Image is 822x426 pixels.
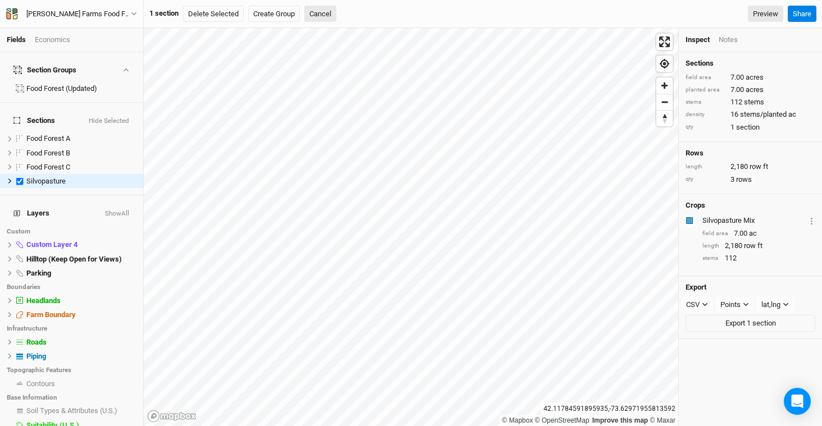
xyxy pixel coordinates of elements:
span: Sections [13,116,55,125]
button: Zoom out [656,94,673,110]
div: CSV [686,299,700,310]
span: row ft [750,162,768,172]
span: Roads [26,338,47,346]
button: Zoom in [656,77,673,94]
span: Food Forest C [26,163,70,171]
button: Hide Selected [88,117,130,125]
a: Improve this map [592,416,648,424]
div: Open Intercom Messenger [784,388,811,415]
span: rows [736,175,752,185]
div: Food Forest (Updated) [26,84,136,93]
span: Silvopasture [26,177,66,185]
button: ShowAll [104,210,130,218]
div: Roads [26,338,136,347]
button: Show section groups [121,66,130,74]
div: Contours [26,379,136,388]
button: Points [715,296,754,313]
span: Food Forest B [26,149,70,157]
span: Custom Layer 4 [26,240,77,249]
span: Layers [13,209,49,218]
span: stems [744,97,764,107]
span: Soil Types & Attributes (U.S.) [26,406,117,415]
div: 3 [686,175,815,185]
div: 1 section [149,8,179,19]
div: 2,180 [702,241,815,251]
div: Food Forest C [26,163,136,172]
button: Delete Selected [183,6,244,22]
div: Silvopasture [26,177,136,186]
span: Farm Boundary [26,310,76,319]
div: 2,180 [686,162,815,172]
button: Create Group [248,6,300,22]
span: Hilltop (Keep Open for Views) [26,255,122,263]
div: 16 [686,109,815,120]
span: Headlands [26,296,61,305]
span: acres [746,72,764,83]
div: density [686,111,725,119]
div: 1 [686,122,815,132]
h4: Sections [686,59,815,68]
div: 112 [702,253,815,263]
div: qty [686,175,725,184]
div: Headlands [26,296,136,305]
div: Inspect [686,35,710,45]
span: Contours [26,379,55,388]
div: Notes [719,35,738,45]
h4: Export [686,283,815,292]
a: Preview [748,6,783,22]
button: [PERSON_NAME] Farms Food Forest and Silvopasture - ACTIVE [6,8,138,20]
button: Export 1 section [686,315,815,332]
div: Food Forest A [26,134,136,143]
button: Reset bearing to north [656,110,673,126]
a: Mapbox logo [147,410,197,423]
span: Food Forest A [26,134,70,143]
div: 7.00 [686,72,815,83]
div: Points [720,299,741,310]
div: Soil Types & Attributes (U.S.) [26,406,136,415]
div: Parking [26,269,136,278]
button: Crop Usage [808,214,815,227]
div: planted area [686,86,725,94]
div: 42.11784591895935 , -73.62971955813592 [541,403,678,415]
span: Reset bearing to north [656,111,673,126]
div: Food Forest B [26,149,136,158]
div: field area [702,230,728,238]
div: [PERSON_NAME] Farms Food Forest and Silvopasture - ACTIVE [26,8,131,20]
div: Piping [26,352,136,361]
span: acres [746,85,764,95]
span: Parking [26,269,51,277]
a: Maxar [650,416,675,424]
div: stems [702,254,719,263]
a: Mapbox [502,416,533,424]
div: Silvopasture Mix [702,216,806,226]
span: Piping [26,352,46,360]
div: length [702,242,719,250]
div: Custom Layer 4 [26,240,136,249]
div: 112 [686,97,815,107]
div: lat,lng [761,299,780,310]
div: stems [686,98,725,107]
div: Economics [35,35,70,45]
div: Hilltop (Keep Open for Views) [26,255,136,264]
div: field area [686,74,725,82]
div: 7.00 [686,85,815,95]
canvas: Map [144,28,678,426]
div: Section Groups [13,66,76,75]
button: Find my location [656,56,673,72]
button: CSV [681,296,713,313]
div: qty [686,123,725,131]
span: row ft [744,241,762,251]
button: Enter fullscreen [656,34,673,50]
div: Wally Farms Food Forest and Silvopasture - ACTIVE [26,8,131,20]
button: lat,lng [756,296,794,313]
button: Cancel [304,6,336,22]
div: 7.00 [702,228,815,239]
span: section [736,122,760,132]
div: Farm Boundary [26,310,136,319]
h4: Crops [686,201,705,210]
span: ac [749,228,757,239]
